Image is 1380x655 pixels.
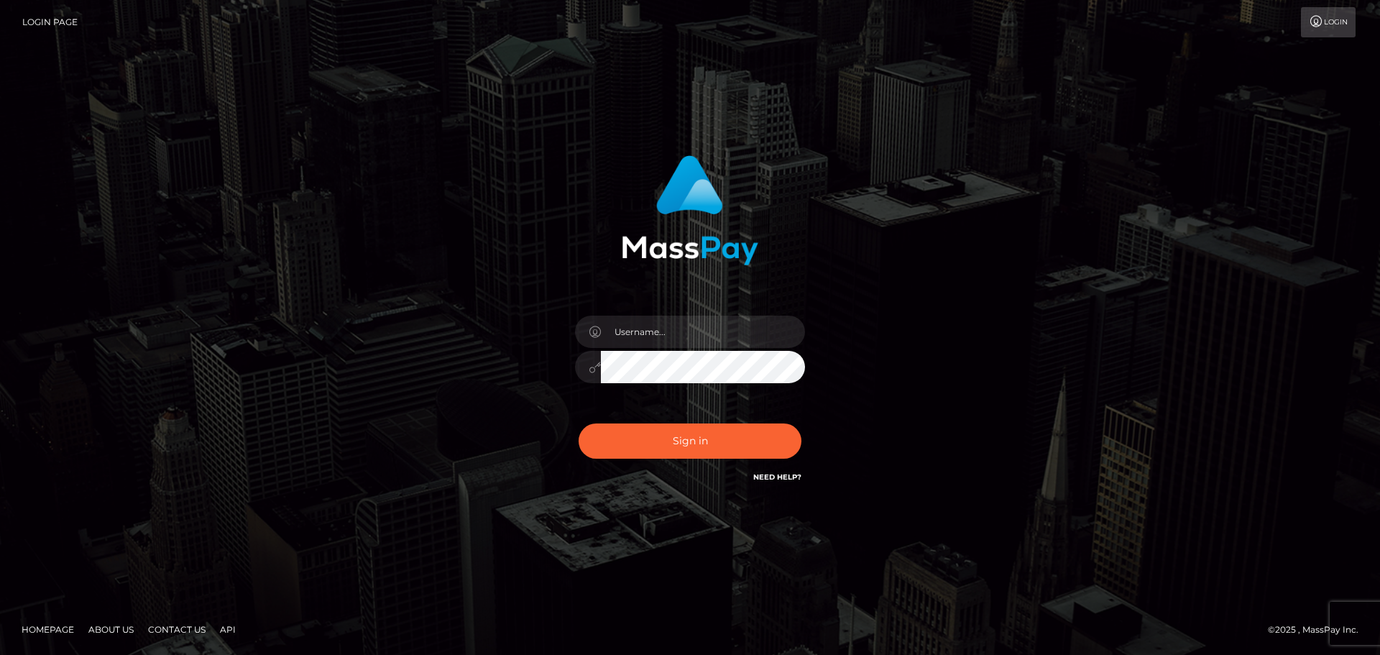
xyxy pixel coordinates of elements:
div: © 2025 , MassPay Inc. [1268,622,1369,638]
button: Sign in [579,423,801,459]
a: Contact Us [142,618,211,641]
a: Homepage [16,618,80,641]
a: Need Help? [753,472,801,482]
a: API [214,618,241,641]
input: Username... [601,316,805,348]
a: About Us [83,618,139,641]
a: Login Page [22,7,78,37]
a: Login [1301,7,1356,37]
img: MassPay Login [622,155,758,265]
